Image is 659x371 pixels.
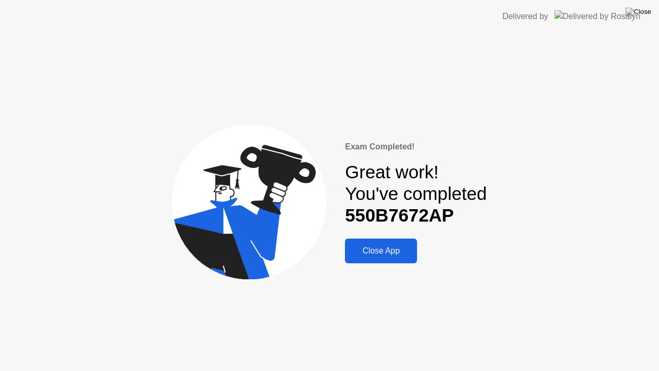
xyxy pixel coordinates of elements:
div: Close App [348,246,414,256]
img: Close [626,8,651,16]
b: 550B7672AP [345,205,454,225]
button: Close App [345,239,417,263]
img: Delivered by Rosalyn [554,10,640,22]
div: Great work! You've completed [345,161,487,227]
div: Exam Completed! [345,141,487,153]
div: Delivered by [502,10,548,23]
